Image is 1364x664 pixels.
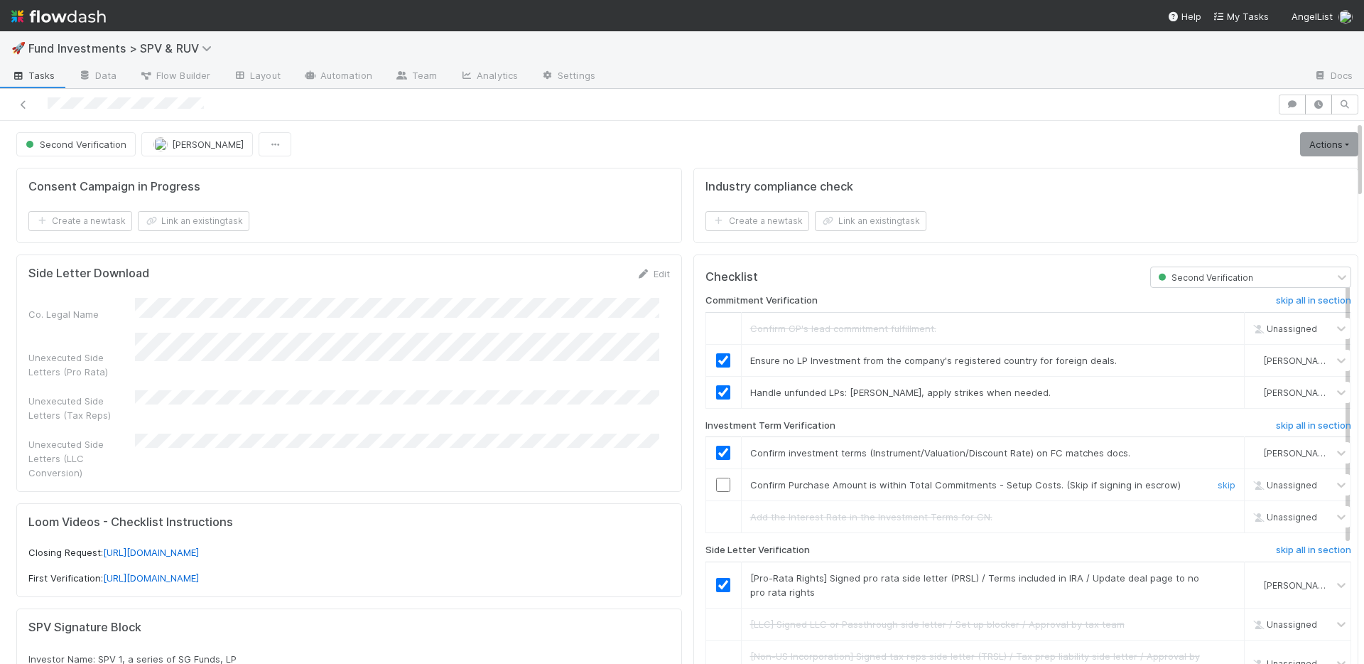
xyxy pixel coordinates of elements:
[28,515,670,530] h5: Loom Videos - Checklist Instructions
[1264,387,1333,397] span: [PERSON_NAME]
[705,270,758,284] h5: Checklist
[138,211,249,231] button: Link an existingtask
[384,65,448,88] a: Team
[222,65,292,88] a: Layout
[705,545,810,556] h6: Side Letter Verification
[1250,512,1317,523] span: Unassigned
[750,619,1125,630] span: [LLC] Signed LLC or Passthrough side letter / Set up blocker / Approval by tax team
[1218,479,1235,491] a: skip
[1276,420,1351,437] a: skip all in section
[28,180,200,194] h5: Consent Campaign in Progress
[1167,9,1201,23] div: Help
[750,447,1130,459] span: Confirm investment terms (Instrument/Valuation/Discount Rate) on FC matches docs.
[11,68,55,82] span: Tasks
[1213,9,1269,23] a: My Tasks
[750,572,1199,598] span: [Pro-Rata Rights] Signed pro rata side letter (PRSL) / Terms included in IRA / Update deal page t...
[448,65,529,88] a: Analytics
[1276,545,1351,556] h6: skip all in section
[1213,11,1269,22] span: My Tasks
[1250,619,1317,630] span: Unassigned
[1250,447,1262,459] img: avatar_ddac2f35-6c49-494a-9355-db49d32eca49.png
[1276,295,1351,306] h6: skip all in section
[750,355,1117,366] span: Ensure no LP Investment from the company's registered country for foreign deals.
[750,511,992,523] span: Add the Interest Rate in the Investment Terms for CN.
[1250,323,1317,333] span: Unassigned
[128,65,222,88] a: Flow Builder
[705,420,835,432] h6: Investment Term Verification
[750,323,936,334] span: Confirm GP's lead commitment fulfillment.
[1276,420,1351,432] h6: skip all in section
[750,387,1051,398] span: Handle unfunded LPs: [PERSON_NAME], apply strikes when needed.
[28,211,132,231] button: Create a newtask
[705,295,818,306] h6: Commitment Verification
[1250,387,1262,398] img: avatar_ddac2f35-6c49-494a-9355-db49d32eca49.png
[705,211,809,231] button: Create a newtask
[28,267,149,281] h5: Side Letter Download
[139,68,210,82] span: Flow Builder
[103,547,199,558] a: [URL][DOMAIN_NAME]
[1302,65,1364,88] a: Docs
[141,132,253,156] button: [PERSON_NAME]
[750,479,1181,491] span: Confirm Purchase Amount is within Total Commitments - Setup Costs. (Skip if signing in escrow)
[28,621,670,635] h5: SPV Signature Block
[1250,480,1317,491] span: Unassigned
[1264,580,1333,591] span: [PERSON_NAME]
[28,307,135,321] div: Co. Legal Name
[1292,11,1333,22] span: AngelList
[1276,545,1351,562] a: skip all in section
[1250,579,1262,591] img: avatar_ddac2f35-6c49-494a-9355-db49d32eca49.png
[23,139,126,150] span: Second Verification
[28,41,219,55] span: Fund Investments > SPV & RUV
[1264,448,1333,459] span: [PERSON_NAME]
[103,572,199,584] a: [URL][DOMAIN_NAME]
[637,268,670,279] a: Edit
[1250,355,1262,366] img: avatar_ddac2f35-6c49-494a-9355-db49d32eca49.png
[153,137,168,151] img: avatar_a669165c-e543-4b1d-ab80-0c2a52253154.png
[28,350,135,379] div: Unexecuted Side Letters (Pro Rata)
[28,394,135,422] div: Unexecuted Side Letters (Tax Reps)
[292,65,384,88] a: Automation
[705,180,853,194] h5: Industry compliance check
[1276,295,1351,312] a: skip all in section
[11,4,106,28] img: logo-inverted-e16ddd16eac7371096b0.svg
[11,42,26,54] span: 🚀
[28,546,670,560] p: Closing Request:
[16,132,136,156] button: Second Verification
[172,139,244,150] span: [PERSON_NAME]
[815,211,926,231] button: Link an existingtask
[28,572,670,586] p: First Verification:
[529,65,607,88] a: Settings
[1338,10,1353,24] img: avatar_ddac2f35-6c49-494a-9355-db49d32eca49.png
[67,65,128,88] a: Data
[1300,132,1358,156] a: Actions
[28,437,135,480] div: Unexecuted Side Letters (LLC Conversion)
[1155,272,1253,283] span: Second Verification
[1264,355,1333,365] span: [PERSON_NAME]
